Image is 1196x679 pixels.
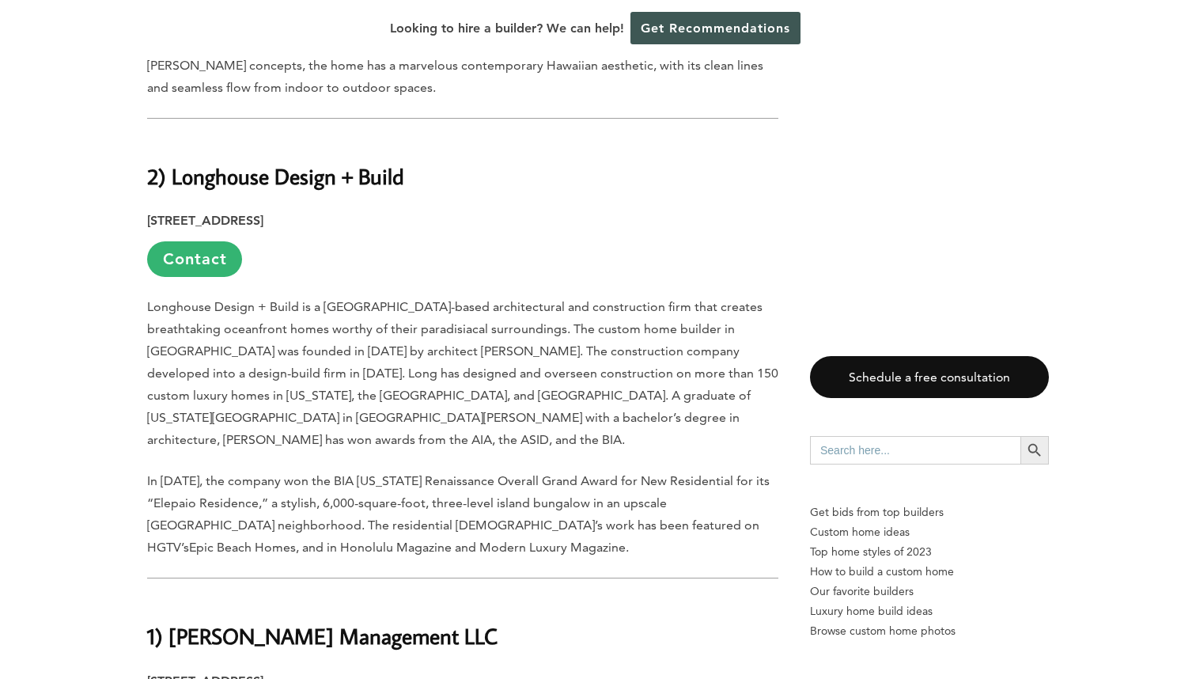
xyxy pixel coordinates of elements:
span: In [DATE], the company won the BIA [US_STATE] Renaissance Overall Grand Award for New Residential... [147,473,770,555]
b: 2) Longhouse Design + Build [147,162,404,190]
a: Custom home ideas [810,522,1049,542]
a: Get Recommendations [630,12,800,44]
a: How to build a custom home [810,562,1049,582]
input: Search here... [810,436,1020,465]
span: , and in Honolulu Magazine and Modern Luxury Magazine. [296,540,629,555]
a: Top home styles of 2023 [810,542,1049,562]
span: Longhouse Design + Build is a [GEOGRAPHIC_DATA]-based architectural and construction firm that cr... [147,299,778,447]
a: Our favorite builders [810,582,1049,601]
a: Browse custom home photos [810,621,1049,641]
iframe: Drift Widget Chat Controller [1117,600,1177,660]
svg: Search [1026,442,1043,459]
p: Get bids from top builders [810,503,1049,522]
a: Luxury home build ideas [810,601,1049,621]
a: Contact [147,241,242,277]
b: 1) [PERSON_NAME] Management LLC [147,622,498,650]
span: Epic Beach Homes [189,540,296,555]
a: Schedule a free consultation [810,356,1049,398]
strong: [STREET_ADDRESS] [147,213,263,228]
